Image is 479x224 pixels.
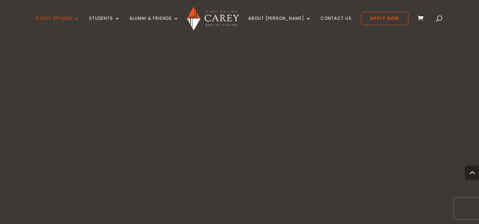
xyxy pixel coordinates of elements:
[321,16,352,33] a: Contact Us
[36,16,80,33] a: Study Options
[89,16,120,33] a: Students
[187,7,239,30] img: Carey Baptist College
[248,16,311,33] a: About [PERSON_NAME]
[361,12,408,25] a: Apply Now
[129,16,179,33] a: Alumni & Friends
